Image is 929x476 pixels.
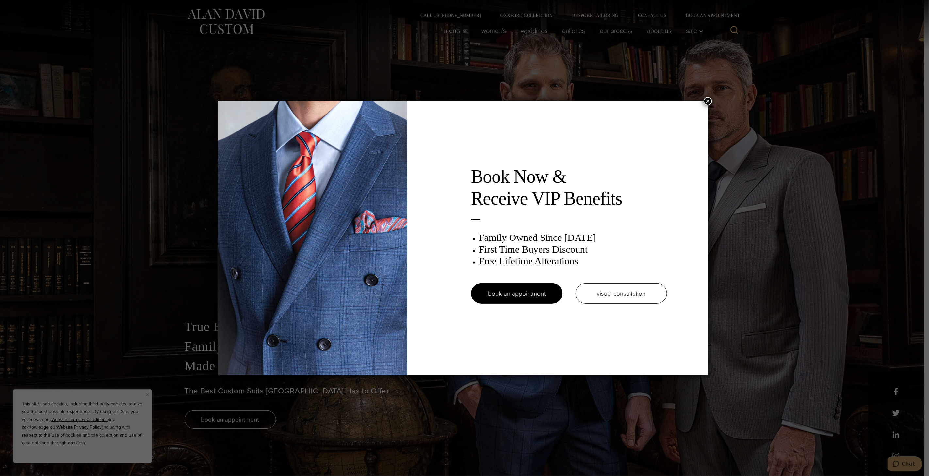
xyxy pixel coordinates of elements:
a: book an appointment [471,283,562,304]
h3: Free Lifetime Alterations [479,255,667,267]
h3: First Time Buyers Discount [479,243,667,255]
h3: Family Owned Since [DATE] [479,232,667,243]
button: Close [704,97,712,105]
h2: Book Now & Receive VIP Benefits [471,166,667,209]
span: Chat [14,5,28,10]
a: visual consultation [576,283,667,304]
